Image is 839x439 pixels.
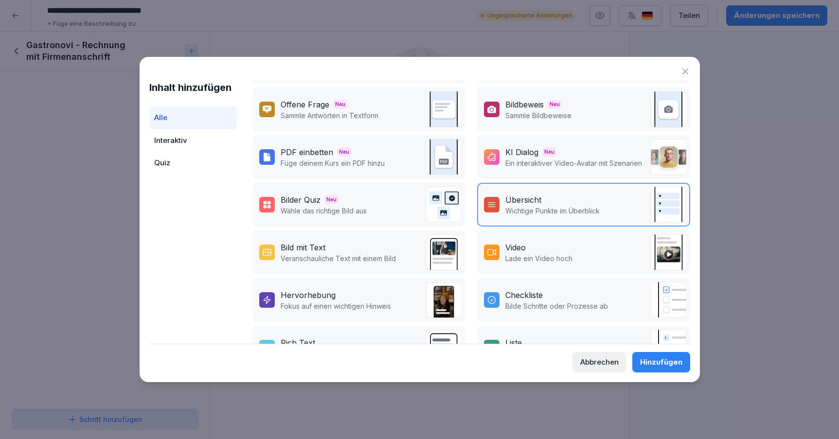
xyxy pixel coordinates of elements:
img: image_quiz.svg [426,187,462,223]
div: Bilder Quiz [281,194,321,206]
button: Hinzufügen [632,352,690,372]
img: list.svg [650,330,686,366]
div: Bild mit Text [281,242,325,253]
img: richtext.svg [426,330,462,366]
span: Neu [333,100,347,109]
span: Neu [337,147,351,157]
img: checklist.svg [650,282,686,318]
p: Füge deinem Kurs ein PDF hinzu [281,158,385,168]
div: Checkliste [505,289,543,301]
img: overview.svg [650,187,686,223]
div: KI Dialog [505,146,538,158]
div: Alle [149,106,237,129]
p: Sammle Bildbeweise [505,110,571,121]
div: Rich Text [281,337,315,349]
p: Ein interaktiver Video-Avatar mit Szenarien [505,158,642,168]
button: Abbrechen [572,352,626,372]
p: Wichtige Punkte im Überblick [505,206,600,216]
div: Bildbeweis [505,99,544,110]
div: Liste [505,337,522,349]
img: image_upload.svg [650,91,686,127]
span: Neu [324,195,339,204]
img: text_image.png [426,234,462,270]
p: Veranschauliche Text mit einem Bild [281,253,396,263]
div: Video [505,242,526,253]
img: video.png [650,234,686,270]
div: Hervorhebung [281,289,336,301]
h1: Inhalt hinzufügen [149,80,237,95]
span: Neu [542,147,556,157]
p: Fokus auf einen wichtigen Hinweis [281,301,391,311]
p: Sammle Antworten in Textform [281,110,378,121]
div: Abbrechen [580,357,619,368]
img: pdf_embed.svg [426,139,462,175]
p: Bilde Schritte oder Prozesse ab [505,301,608,311]
img: callout.png [426,282,462,318]
div: Interaktiv [149,129,237,152]
div: PDF einbetten [281,146,333,158]
div: Quiz [149,152,237,175]
div: Übersicht [505,194,541,206]
img: ai_dialogue.png [650,139,686,175]
p: Lade ein Video hoch [505,253,572,263]
span: Neu [548,100,562,109]
div: Hinzufügen [640,357,682,368]
p: Wähle das richtige Bild aus [281,206,367,216]
div: Offene Frage [281,99,329,110]
img: text_response.svg [426,91,462,127]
